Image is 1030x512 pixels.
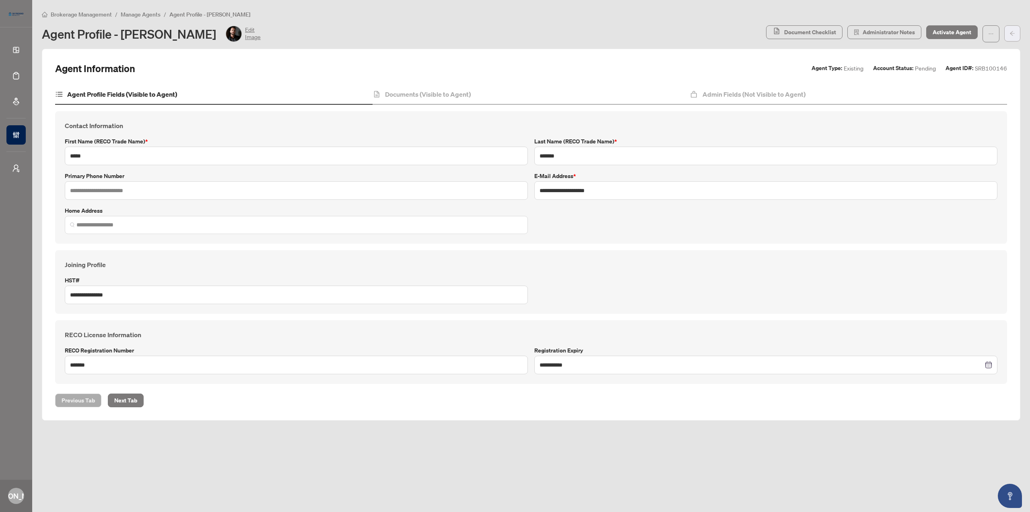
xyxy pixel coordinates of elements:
span: Activate Agent [933,26,971,39]
span: Next Tab [114,394,137,407]
label: Agent ID#: [946,64,973,73]
button: Previous Tab [55,394,101,407]
label: Last Name (RECO Trade Name) [534,137,997,146]
span: Agent Profile - [PERSON_NAME] [169,11,250,18]
span: Pending [915,64,936,73]
div: Agent Profile - [PERSON_NAME] [42,26,261,42]
span: user-switch [12,164,20,172]
li: / [115,10,117,19]
button: Next Tab [108,394,144,407]
span: solution [854,29,859,35]
label: HST# [65,276,528,285]
button: Open asap [998,484,1022,508]
label: Registration Expiry [534,346,997,355]
span: home [42,12,47,17]
img: Profile Icon [226,26,241,41]
span: Administrator Notes [863,26,915,39]
span: SRB100146 [975,64,1007,73]
span: Existing [844,64,863,73]
button: Administrator Notes [847,25,921,39]
span: Manage Agents [121,11,161,18]
label: RECO Registration Number [65,346,528,355]
h4: Agent Profile Fields (Visible to Agent) [67,89,177,99]
h4: Documents (Visible to Agent) [385,89,471,99]
h4: Admin Fields (Not Visible to Agent) [702,89,805,99]
label: E-mail Address [534,172,997,180]
img: search_icon [70,222,75,227]
h2: Agent Information [55,62,135,75]
button: Document Checklist [766,25,843,39]
span: Brokerage Management [51,11,112,18]
label: Agent Type: [812,64,842,73]
img: logo [6,10,26,18]
label: Account Status: [873,64,913,73]
h4: RECO License Information [65,330,997,340]
label: Primary Phone Number [65,172,528,180]
li: / [164,10,166,19]
label: Home Address [65,206,528,215]
label: First Name (RECO Trade Name) [65,137,528,146]
h4: Joining Profile [65,260,997,269]
span: arrow-left [1009,31,1015,36]
button: Activate Agent [926,25,978,39]
span: ellipsis [988,31,994,37]
h4: Contact Information [65,121,997,131]
span: Edit Image [245,26,261,42]
span: Document Checklist [784,26,836,39]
